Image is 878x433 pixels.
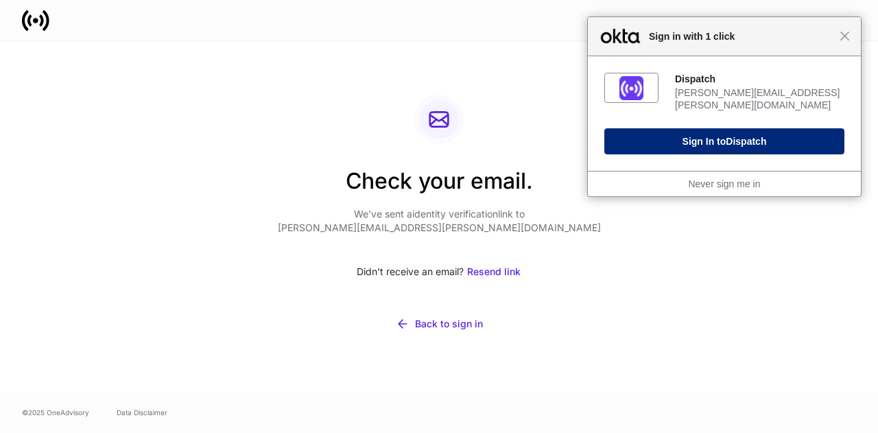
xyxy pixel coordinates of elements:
[688,178,760,189] a: Never sign me in
[22,407,89,418] span: © 2025 OneAdvisory
[278,309,601,339] button: Back to sign in
[466,257,521,287] button: Resend link
[117,407,167,418] a: Data Disclaimer
[467,265,521,279] div: Resend link
[840,31,850,41] span: Close
[604,128,844,154] button: Sign In toDispatch
[278,166,601,207] h2: Check your email.
[415,317,483,331] div: Back to sign in
[675,86,844,111] div: [PERSON_NAME][EMAIL_ADDRESS][PERSON_NAME][DOMAIN_NAME]
[619,76,643,100] img: fs01jxrofoggULhDH358
[726,136,766,147] span: Dispatch
[642,28,840,45] span: Sign in with 1 click
[278,257,601,287] div: Didn’t receive an email?
[675,73,844,85] div: Dispatch
[278,207,601,235] p: We’ve sent a identity verification link to [PERSON_NAME][EMAIL_ADDRESS][PERSON_NAME][DOMAIN_NAME]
